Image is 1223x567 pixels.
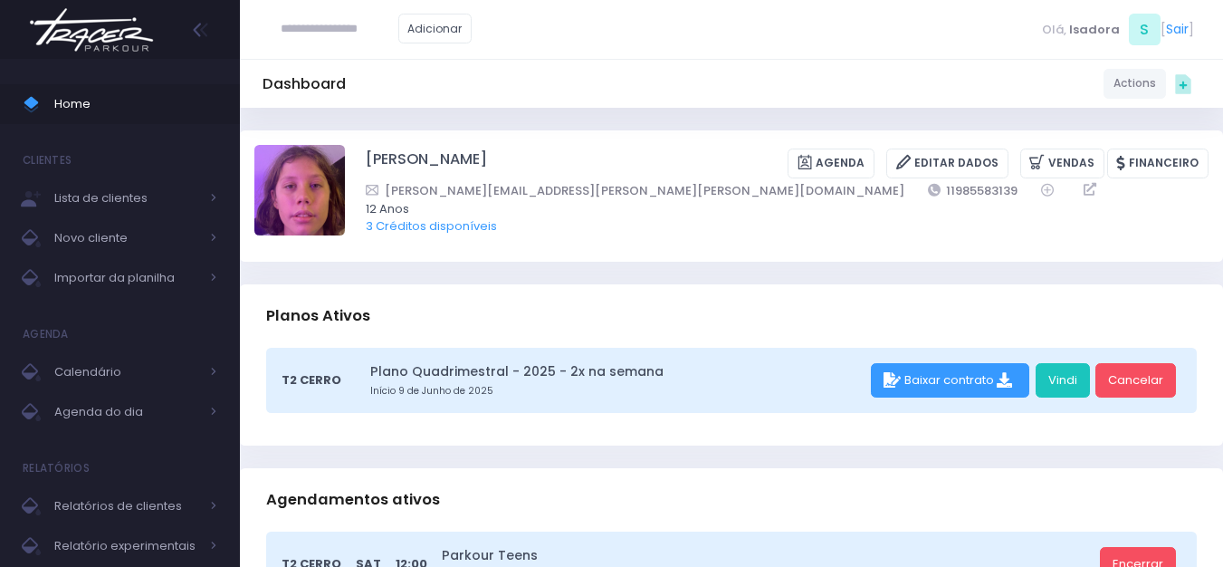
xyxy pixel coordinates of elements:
[1042,21,1066,39] span: Olá,
[54,400,199,424] span: Agenda do dia
[442,546,1094,565] a: Parkour Teens
[788,149,874,178] a: Agenda
[23,450,90,486] h4: Relatórios
[370,362,865,381] a: Plano Quadrimestral - 2025 - 2x na semana
[23,316,69,352] h4: Agenda
[366,217,497,235] a: 3 Créditos disponíveis
[886,149,1008,178] a: Editar Dados
[1095,363,1176,398] a: Cancelar
[928,181,1018,200] a: 11985583139
[871,363,1029,398] div: Baixar contrato
[263,75,346,93] h5: Dashboard
[1104,69,1166,99] a: Actions
[282,371,341,389] span: T2 Cerro
[54,266,199,290] span: Importar da planilha
[366,149,487,178] a: [PERSON_NAME]
[254,145,345,235] img: Tito Machado Jones
[1107,149,1209,178] a: Financeiro
[1035,9,1200,50] div: [ ]
[54,360,199,384] span: Calendário
[1129,14,1161,45] span: S
[1036,363,1090,398] a: Vindi
[266,474,440,525] h3: Agendamentos ativos
[54,495,199,518] span: Relatórios de clientes
[370,384,865,399] small: Início 9 de Junho de 2025
[366,200,1185,218] span: 12 Anos
[398,14,473,43] a: Adicionar
[23,142,72,178] h4: Clientes
[54,534,199,558] span: Relatório experimentais
[366,181,904,200] a: [PERSON_NAME][EMAIL_ADDRESS][PERSON_NAME][PERSON_NAME][DOMAIN_NAME]
[1069,21,1120,39] span: Isadora
[54,92,217,116] span: Home
[54,226,199,250] span: Novo cliente
[1166,20,1189,39] a: Sair
[1020,149,1104,178] a: Vendas
[54,187,199,210] span: Lista de clientes
[266,290,370,341] h3: Planos Ativos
